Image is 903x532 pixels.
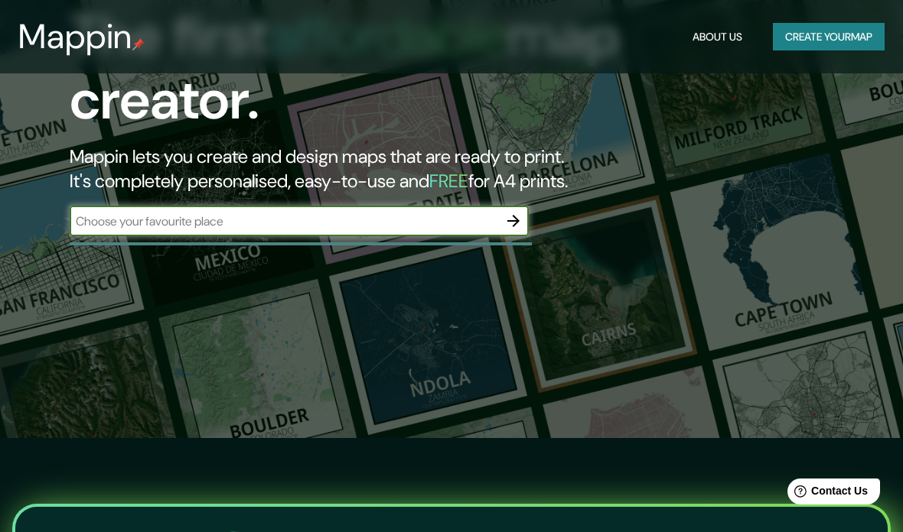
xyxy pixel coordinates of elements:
button: Create yourmap [773,23,885,51]
button: About Us [686,23,748,51]
h3: Mappin [18,17,132,57]
img: mappin-pin [132,38,145,50]
iframe: Help widget launcher [767,472,886,515]
h2: Mappin lets you create and design maps that are ready to print. It's completely personalised, eas... [70,144,792,193]
h5: FREE [429,169,468,193]
h1: The first map creator. [70,4,792,144]
input: Choose your favourite place [70,212,498,230]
